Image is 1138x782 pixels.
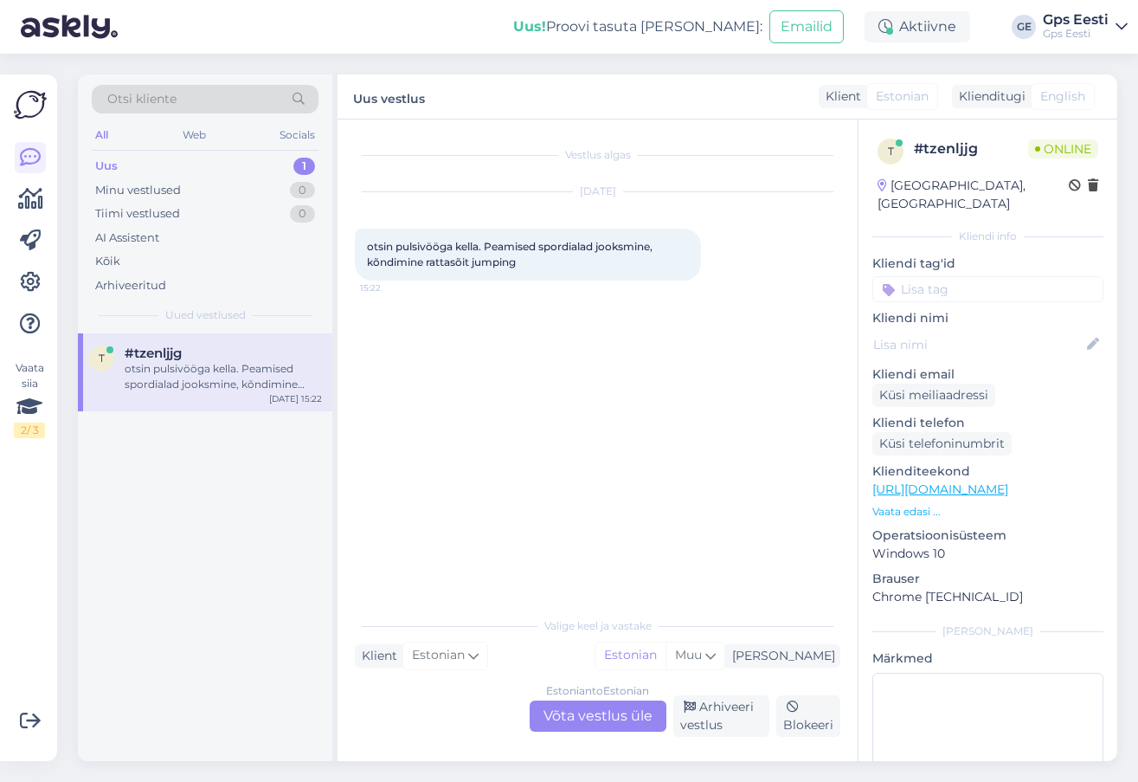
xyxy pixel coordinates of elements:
input: Lisa tag [872,276,1103,302]
div: # tzenljjg [914,139,1028,159]
div: 1 [293,158,315,175]
span: t [888,145,894,158]
div: Kõik [95,253,120,270]
div: Tiimi vestlused [95,205,180,223]
button: Emailid [769,10,844,43]
span: Estonian [412,646,465,665]
p: Operatsioonisüsteem [872,527,1103,545]
div: Küsi telefoninumbrit [872,432,1012,456]
label: Uus vestlus [353,85,425,108]
div: Valige keel ja vastake [355,618,840,634]
div: Gps Eesti [1043,27,1109,41]
div: Vaata siia [14,360,45,438]
span: #tzenljjg [125,346,182,361]
span: Online [1028,139,1098,158]
div: otsin pulsivööga kella. Peamised spordialad jooksmine, kõndimine rattasõit jumping [125,361,322,392]
div: Arhiveeritud [95,277,166,294]
div: Aktiivne [865,11,970,42]
p: Chrome [TECHNICAL_ID] [872,588,1103,606]
div: [PERSON_NAME] [725,647,835,665]
span: Muu [675,647,702,662]
div: GE [1012,15,1036,39]
p: Windows 10 [872,545,1103,563]
div: [PERSON_NAME] [872,624,1103,639]
span: 15:22 [360,281,425,294]
span: Otsi kliente [107,90,177,108]
div: AI Assistent [95,229,159,247]
div: Socials [276,124,318,146]
div: Web [179,124,209,146]
div: Gps Eesti [1043,13,1109,27]
a: Gps EestiGps Eesti [1043,13,1128,41]
div: Klienditugi [952,87,1025,106]
span: t [99,352,105,365]
div: Klient [355,647,397,665]
input: Lisa nimi [873,335,1083,354]
div: [DATE] 15:22 [269,392,322,405]
div: Klient [819,87,861,106]
div: 0 [290,205,315,223]
div: [GEOGRAPHIC_DATA], [GEOGRAPHIC_DATA] [878,177,1069,213]
div: Uus [95,158,118,175]
p: Kliendi nimi [872,309,1103,327]
p: Märkmed [872,650,1103,668]
span: Uued vestlused [165,307,246,323]
div: 0 [290,182,315,199]
a: [URL][DOMAIN_NAME] [872,481,1008,497]
p: Kliendi telefon [872,414,1103,432]
div: Vestlus algas [355,147,840,163]
span: otsin pulsivööga kella. Peamised spordialad jooksmine, kõndimine rattasõit jumping [367,240,655,268]
div: 2 / 3 [14,423,45,438]
p: Brauser [872,570,1103,588]
p: Kliendi email [872,365,1103,384]
div: Arhiveeri vestlus [673,695,770,737]
span: English [1040,87,1085,106]
img: Askly Logo [14,88,47,121]
span: Estonian [876,87,929,106]
div: Estonian to Estonian [546,683,649,699]
p: Vaata edasi ... [872,504,1103,520]
div: Estonian [595,643,665,669]
div: Minu vestlused [95,182,181,199]
div: Küsi meiliaadressi [872,384,995,407]
b: Uus! [513,18,546,35]
div: Kliendi info [872,229,1103,244]
div: [DATE] [355,184,840,199]
div: All [92,124,112,146]
div: Blokeeri [776,695,840,737]
div: Proovi tasuta [PERSON_NAME]: [513,16,762,37]
div: Võta vestlus üle [530,701,666,732]
p: Klienditeekond [872,462,1103,481]
p: Kliendi tag'id [872,255,1103,273]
